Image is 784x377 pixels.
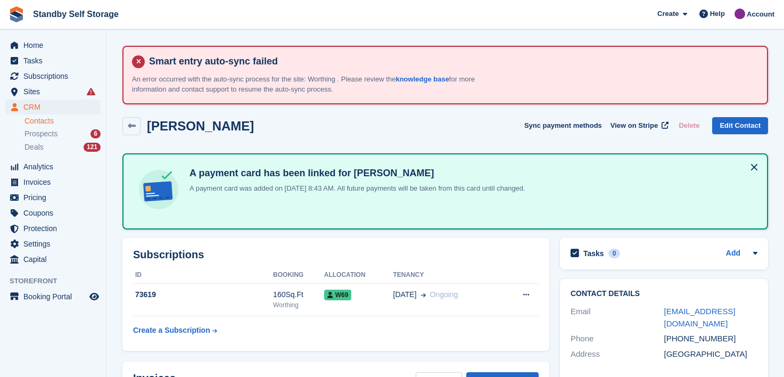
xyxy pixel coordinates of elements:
[5,190,101,205] a: menu
[5,206,101,220] a: menu
[23,175,87,190] span: Invoices
[324,290,352,300] span: W69
[145,55,758,68] h4: Smart entry auto-sync failed
[571,306,664,330] div: Email
[24,129,57,139] span: Prospects
[674,117,704,135] button: Delete
[726,248,740,260] a: Add
[710,9,725,19] span: Help
[23,100,87,114] span: CRM
[430,290,458,299] span: Ongoing
[5,69,101,84] a: menu
[712,117,768,135] a: Edit Contact
[5,53,101,68] a: menu
[395,75,449,83] a: knowledge base
[29,5,123,23] a: Standby Self Storage
[24,142,44,152] span: Deals
[393,289,417,300] span: [DATE]
[571,333,664,345] div: Phone
[133,325,210,336] div: Create a Subscription
[136,167,181,212] img: card-linked-ebf98d0992dc2aeb22e95c0e3c79077019eb2392cfd83c6a337811c24bc77127.svg
[147,119,254,133] h2: [PERSON_NAME]
[571,348,664,360] div: Address
[610,120,658,131] span: View on Stripe
[87,87,95,96] i: Smart entry sync failures have occurred
[10,276,106,286] span: Storefront
[23,289,87,304] span: Booking Portal
[23,53,87,68] span: Tasks
[735,9,745,19] img: Sue Ford
[23,69,87,84] span: Subscriptions
[23,159,87,174] span: Analytics
[132,74,505,95] p: An error occurred with the auto-sync process for the site: Worthing . Please review the for more ...
[5,221,101,236] a: menu
[23,221,87,236] span: Protection
[133,321,217,340] a: Create a Subscription
[5,175,101,190] a: menu
[5,159,101,174] a: menu
[9,6,24,22] img: stora-icon-8386f47178a22dfd0bd8f6a31ec36ba5ce8667c1dd55bd0f319d3a0aa187defe.svg
[606,117,671,135] a: View on Stripe
[88,290,101,303] a: Preview store
[185,167,525,179] h4: A payment card has been linked for [PERSON_NAME]
[84,143,101,152] div: 121
[23,84,87,99] span: Sites
[185,183,525,194] p: A payment card was added on [DATE] 8:43 AM. All future payments will be taken from this card unti...
[5,38,101,53] a: menu
[133,289,273,300] div: 73619
[664,333,758,345] div: [PHONE_NUMBER]
[524,117,602,135] button: Sync payment methods
[23,206,87,220] span: Coupons
[24,142,101,153] a: Deals 121
[133,249,539,261] h2: Subscriptions
[657,9,679,19] span: Create
[273,300,324,310] div: Worthing
[5,84,101,99] a: menu
[273,267,324,284] th: Booking
[24,128,101,140] a: Prospects 6
[24,116,101,126] a: Contacts
[23,236,87,251] span: Settings
[608,249,621,258] div: 0
[5,236,101,251] a: menu
[23,190,87,205] span: Pricing
[23,38,87,53] span: Home
[664,348,758,360] div: [GEOGRAPHIC_DATA]
[90,129,101,138] div: 6
[5,100,101,114] a: menu
[747,9,774,20] span: Account
[273,289,324,300] div: 160Sq.Ft
[5,289,101,304] a: menu
[664,307,736,328] a: [EMAIL_ADDRESS][DOMAIN_NAME]
[133,267,273,284] th: ID
[393,267,502,284] th: Tenancy
[571,290,757,298] h2: Contact Details
[583,249,604,258] h2: Tasks
[23,252,87,267] span: Capital
[324,267,393,284] th: Allocation
[5,252,101,267] a: menu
